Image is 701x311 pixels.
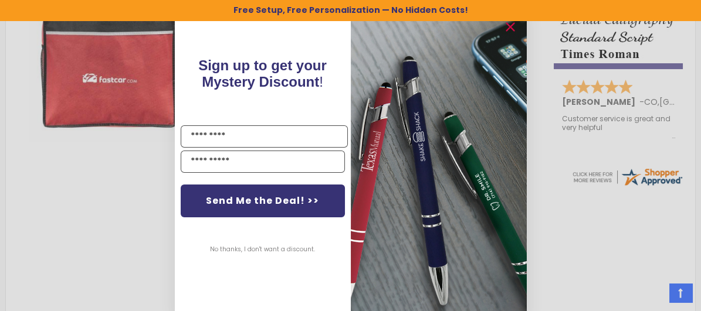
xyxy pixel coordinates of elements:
[604,279,701,311] iframe: Google Customer Reviews
[204,235,321,264] button: No thanks, I don't want a discount.
[198,57,327,90] span: !
[181,184,345,217] button: Send Me the Deal! >>
[181,151,345,173] input: YOUR EMAIL
[501,18,520,36] button: Close dialog
[198,57,327,90] span: Sign up to get your Mystery Discount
